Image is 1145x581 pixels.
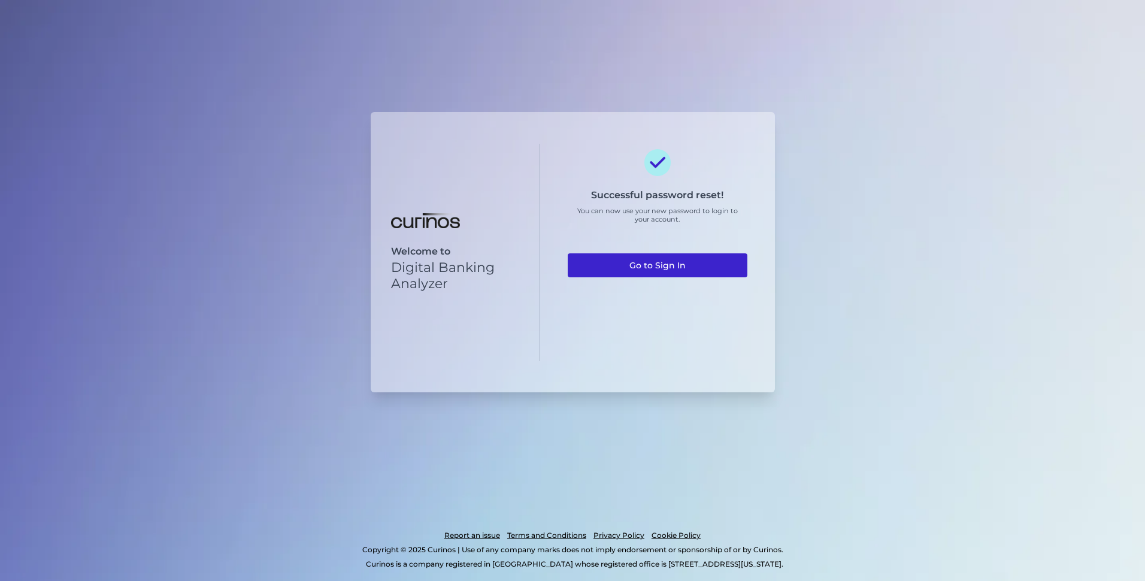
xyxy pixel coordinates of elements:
h3: Successful password reset! [591,189,723,201]
p: Copyright © 2025 Curinos | Use of any company marks does not imply endorsement or sponsorship of ... [59,543,1086,557]
img: Digital Banking Analyzer [391,213,460,229]
p: Digital Banking Analyzer [391,259,520,292]
a: Cookie Policy [652,528,701,543]
p: Curinos is a company registered in [GEOGRAPHIC_DATA] whose registered office is [STREET_ADDRESS][... [62,557,1086,571]
a: Go to Sign In [568,253,747,277]
a: Terms and Conditions [507,528,586,543]
p: You can now use your new password to login to your account. [568,207,747,223]
a: Report an issue [444,528,500,543]
p: Welcome to [391,246,520,257]
a: Privacy Policy [593,528,644,543]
